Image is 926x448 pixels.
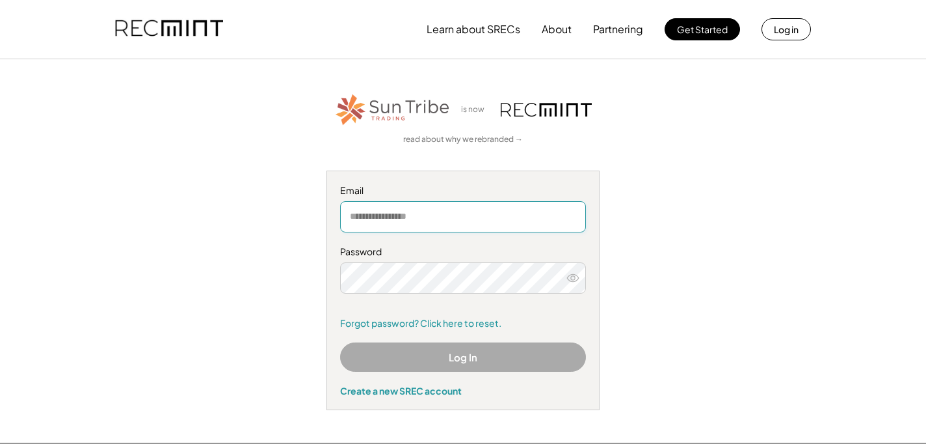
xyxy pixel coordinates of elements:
img: STT_Horizontal_Logo%2B-%2BColor.png [334,92,451,128]
img: recmint-logotype%403x.png [501,103,592,117]
button: Log in [761,18,811,40]
a: read about why we rebranded → [403,134,523,145]
div: Password [340,245,586,259]
button: Log In [340,343,586,372]
button: Partnering [593,16,643,42]
button: Get Started [665,18,740,40]
button: Learn about SRECs [427,16,520,42]
button: About [542,16,572,42]
div: Email [340,184,586,197]
div: is now [458,104,494,115]
div: Create a new SREC account [340,385,586,397]
img: recmint-logotype%403x.png [115,7,223,51]
a: Forgot password? Click here to reset. [340,317,586,330]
